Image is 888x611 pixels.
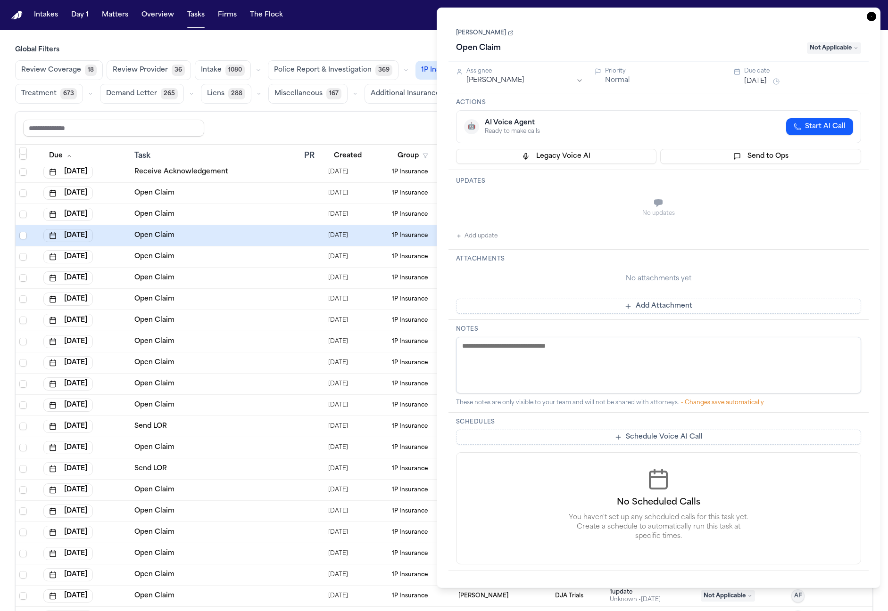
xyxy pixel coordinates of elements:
[134,379,174,389] a: Open Claim
[456,255,862,263] h3: Attachments
[371,89,440,98] span: Additional Insurance
[85,65,97,76] span: 18
[161,88,178,99] span: 265
[421,65,463,75] span: 1P Insurance
[43,399,93,412] button: [DATE]
[610,588,661,596] div: 1 update
[456,326,862,333] h3: Notes
[392,274,428,282] span: 1P Insurance
[456,399,862,407] div: These notes are only visible to your team and will not be shared with attorneys.
[21,89,57,98] span: Treatment
[605,76,630,85] button: Normal
[392,550,428,557] span: 1P Insurance
[791,589,805,603] button: AF
[43,589,93,603] button: [DATE]
[43,483,93,497] button: [DATE]
[392,338,428,345] span: 1P Insurance
[43,208,93,221] button: [DATE]
[610,596,661,603] div: Last updated by System at 4/18/2025, 10:38:16 AM
[268,60,398,80] button: Police Report & Investigation369
[43,335,93,348] button: [DATE]
[67,7,92,24] a: Day 1
[246,7,287,24] button: The Flock
[365,84,459,104] button: Additional Insurance0
[19,507,27,515] span: Select row
[392,147,434,164] button: Group
[106,89,157,98] span: Demand Letter
[456,299,862,314] button: Add Attachment
[43,462,93,475] button: [DATE]
[456,178,862,185] h3: Updates
[328,356,348,369] span: 4/16/2025, 9:00:20 AM
[19,274,27,282] span: Select row
[19,152,27,160] span: Select all
[274,89,323,98] span: Miscellaneous
[19,423,27,430] span: Select row
[392,189,428,197] span: 1P Insurance
[19,147,27,155] span: Select row
[207,89,224,98] span: Liens
[392,592,428,600] span: 1P Insurance
[392,253,428,261] span: 1P Insurance
[138,7,178,24] button: Overview
[195,60,251,80] button: Intake1080
[392,486,428,494] span: 1P Insurance
[328,420,348,433] span: 4/3/2025, 10:38:09 AM
[19,444,27,451] span: Select row
[134,528,174,537] a: Open Claim
[201,65,222,75] span: Intake
[214,7,241,24] button: Firms
[19,295,27,303] span: Select row
[19,211,27,218] span: Select row
[328,208,348,221] span: 4/16/2025, 9:00:55 AM
[19,550,27,557] span: Select row
[328,314,348,327] span: 4/16/2025, 9:00:06 AM
[456,430,862,445] button: Schedule Voice AI Call
[225,65,245,76] span: 1080
[134,231,174,240] a: Open Claim
[43,356,93,369] button: [DATE]
[228,88,245,99] span: 288
[328,147,367,164] button: Created
[11,11,23,20] a: Home
[43,441,93,454] button: [DATE]
[19,338,27,345] span: Select row
[328,229,348,242] span: 4/16/2025, 9:02:06 AM
[19,317,27,324] span: Select row
[30,7,62,24] a: Intakes
[19,465,27,473] span: Select row
[467,122,475,131] span: 🤖
[43,547,93,560] button: [DATE]
[60,88,77,99] span: 673
[326,88,341,99] span: 167
[456,230,498,242] button: Add update
[392,571,428,578] span: 1P Insurance
[19,168,27,176] span: Select row
[456,210,862,217] div: No updates
[375,65,392,76] span: 369
[744,77,767,86] button: [DATE]
[456,149,657,164] button: Legacy Voice AI
[328,187,348,200] span: 4/16/2025, 8:58:55 AM
[43,505,93,518] button: [DATE]
[98,7,132,24] button: Matters
[328,483,348,497] span: 4/17/2025, 4:40:39 PM
[134,549,174,558] a: Open Claim
[392,423,428,430] span: 1P Insurance
[43,187,93,200] button: [DATE]
[744,67,862,75] div: Due date
[19,189,27,197] span: Select row
[392,359,428,367] span: 1P Insurance
[43,271,93,285] button: [DATE]
[328,335,348,348] span: 4/16/2025, 9:01:21 AM
[201,84,251,104] button: Liens288
[328,526,348,539] span: 4/17/2025, 3:07:48 PM
[43,293,93,306] button: [DATE]
[19,253,27,261] span: Select row
[134,188,174,198] a: Open Claim
[43,377,93,391] button: [DATE]
[605,67,722,75] div: Priority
